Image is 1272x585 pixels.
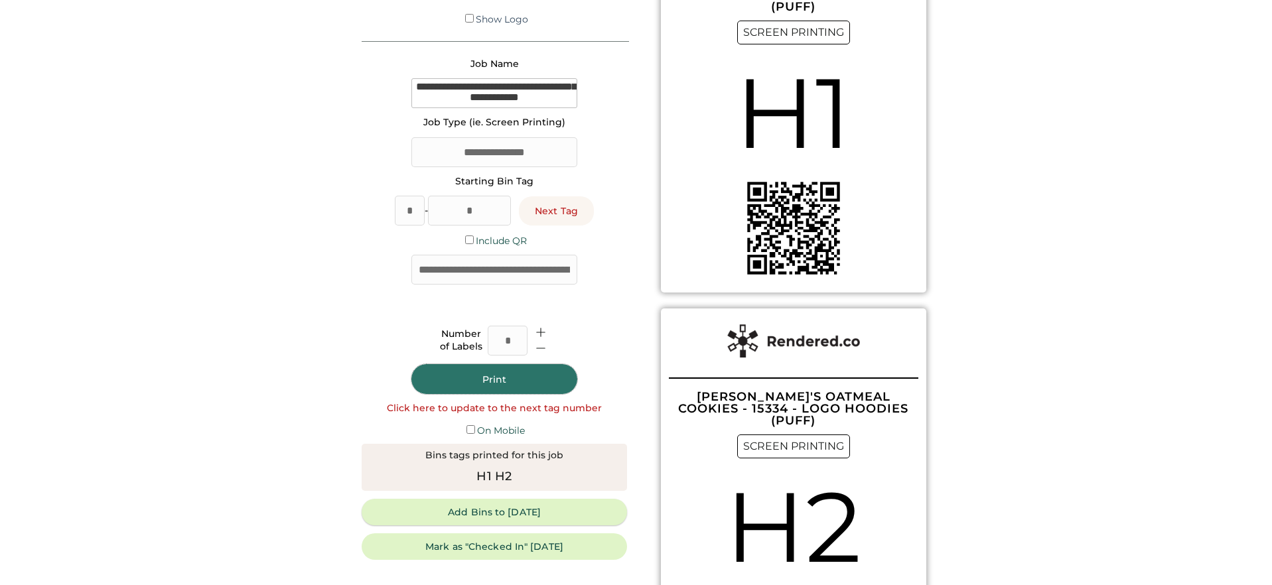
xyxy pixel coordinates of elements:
[727,324,860,357] img: Rendered%20Label%20Logo%402x.png
[425,449,563,462] div: Bins tags printed for this job
[476,13,528,25] label: Show Logo
[411,364,577,394] button: Print
[387,402,602,415] div: Click here to update to the next tag number
[455,175,533,188] div: Starting Bin Tag
[737,21,850,44] div: SCREEN PRINTING
[669,391,918,426] div: [PERSON_NAME]'S OATMEAL COOKIES - 15334 - LOGO HOODIES (PUFF)
[470,58,519,71] div: Job Name
[519,196,594,226] button: Next Tag
[425,204,428,218] div: -
[423,116,565,129] div: Job Type (ie. Screen Printing)
[362,533,627,560] button: Mark as "Checked In" [DATE]
[362,499,627,525] button: Add Bins to [DATE]
[477,424,525,436] label: On Mobile
[476,235,527,247] label: Include QR
[735,44,851,182] div: H1
[737,434,850,458] div: SCREEN PRINTING
[440,328,482,354] div: Number of Labels
[476,468,512,486] div: H1 H2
